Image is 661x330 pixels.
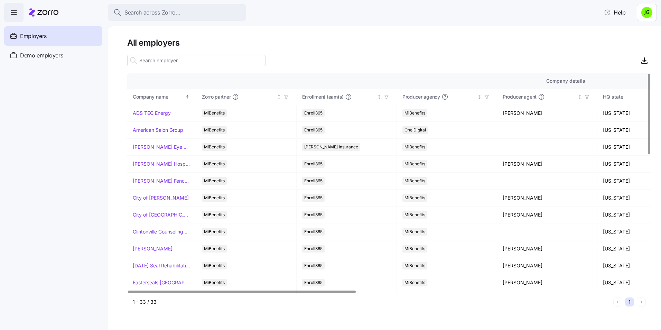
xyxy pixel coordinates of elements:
[477,94,482,99] div: Not sorted
[503,93,537,100] span: Producer agent
[404,194,425,202] span: MiBenefits
[404,211,425,219] span: MiBenefits
[404,126,426,134] span: One Digital
[204,194,225,202] span: MiBenefits
[497,257,597,274] td: [PERSON_NAME]
[625,297,634,306] button: 1
[304,143,358,151] span: [PERSON_NAME] Insurance
[404,279,425,286] span: MiBenefits
[404,177,425,185] span: MiBenefits
[577,94,582,99] div: Not sorted
[204,228,225,236] span: MiBenefits
[196,89,297,105] th: Zorro partnerNot sorted
[133,177,190,184] a: [PERSON_NAME] Fence Company
[604,8,626,17] span: Help
[133,127,183,134] a: American Salon Group
[302,93,344,100] span: Enrollment team(s)
[133,299,611,305] div: 1 - 33 / 33
[204,211,225,219] span: MiBenefits
[127,89,196,105] th: Company nameSorted ascending
[497,156,597,173] td: [PERSON_NAME]
[404,160,425,168] span: MiBenefits
[4,26,102,46] a: Employers
[133,228,190,235] a: Clintonville Counseling and Wellness
[127,37,651,48] h1: All employers
[133,245,173,252] a: [PERSON_NAME]
[304,194,323,202] span: Enroll365
[20,32,47,40] span: Employers
[404,245,425,253] span: MiBenefits
[304,211,323,219] span: Enroll365
[133,194,189,201] a: City of [PERSON_NAME]
[202,93,231,100] span: Zorro partner
[297,89,397,105] th: Enrollment team(s)Not sorted
[613,297,622,306] button: Previous page
[204,279,225,286] span: MiBenefits
[204,262,225,269] span: MiBenefits
[133,279,190,286] a: Easterseals [GEOGRAPHIC_DATA] & [GEOGRAPHIC_DATA][US_STATE]
[304,279,323,286] span: Enroll365
[497,105,597,122] td: [PERSON_NAME]
[277,94,281,99] div: Not sorted
[402,93,440,100] span: Producer agency
[497,190,597,207] td: [PERSON_NAME]
[204,160,225,168] span: MiBenefits
[133,211,190,218] a: City of [GEOGRAPHIC_DATA]
[404,262,425,269] span: MiBenefits
[497,207,597,223] td: [PERSON_NAME]
[133,93,184,101] div: Company name
[497,89,597,105] th: Producer agentNot sorted
[404,109,425,117] span: MiBenefits
[304,109,323,117] span: Enroll365
[185,94,190,99] div: Sorted ascending
[20,51,63,60] span: Demo employers
[204,245,225,253] span: MiBenefits
[204,109,225,117] span: MiBenefits
[124,8,180,17] span: Search across Zorro...
[204,143,225,151] span: MiBenefits
[641,7,652,18] img: a4774ed6021b6d0ef619099e609a7ec5
[133,262,190,269] a: [DATE] Seal Rehabilitation Center of [GEOGRAPHIC_DATA]
[377,94,382,99] div: Not sorted
[304,228,323,236] span: Enroll365
[304,262,323,269] span: Enroll365
[304,126,323,134] span: Enroll365
[127,55,266,66] input: Search employer
[404,143,425,151] span: MiBenefits
[497,240,597,257] td: [PERSON_NAME]
[133,110,171,117] a: ADS TEC Energy
[304,245,323,253] span: Enroll365
[204,177,225,185] span: MiBenefits
[133,161,190,167] a: [PERSON_NAME] Hospitality
[397,89,497,105] th: Producer agencyNot sorted
[133,144,190,150] a: [PERSON_NAME] Eye Associates
[304,160,323,168] span: Enroll365
[598,6,631,19] button: Help
[637,297,646,306] button: Next page
[304,177,323,185] span: Enroll365
[108,4,246,21] button: Search across Zorro...
[204,126,225,134] span: MiBenefits
[4,46,102,65] a: Demo employers
[497,274,597,291] td: [PERSON_NAME]
[404,228,425,236] span: MiBenefits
